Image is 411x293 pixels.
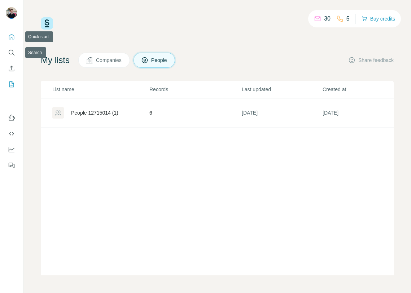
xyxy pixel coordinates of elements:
[323,86,403,93] p: Created at
[6,143,17,156] button: Dashboard
[52,86,149,93] p: List name
[6,30,17,43] button: Quick start
[242,86,322,93] p: Last updated
[348,57,394,64] button: Share feedback
[241,98,322,128] td: [DATE]
[6,62,17,75] button: Enrich CSV
[41,17,53,30] img: Surfe Logo
[149,98,241,128] td: 6
[6,159,17,172] button: Feedback
[96,57,122,64] span: Companies
[346,14,350,23] p: 5
[324,14,331,23] p: 30
[6,111,17,124] button: Use Surfe on LinkedIn
[6,78,17,91] button: My lists
[6,46,17,59] button: Search
[6,7,17,19] img: Avatar
[6,127,17,140] button: Use Surfe API
[41,54,70,66] h4: My lists
[71,109,118,116] div: People 12715014 (1)
[151,57,168,64] span: People
[149,86,241,93] p: Records
[322,98,403,128] td: [DATE]
[362,14,395,24] button: Buy credits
